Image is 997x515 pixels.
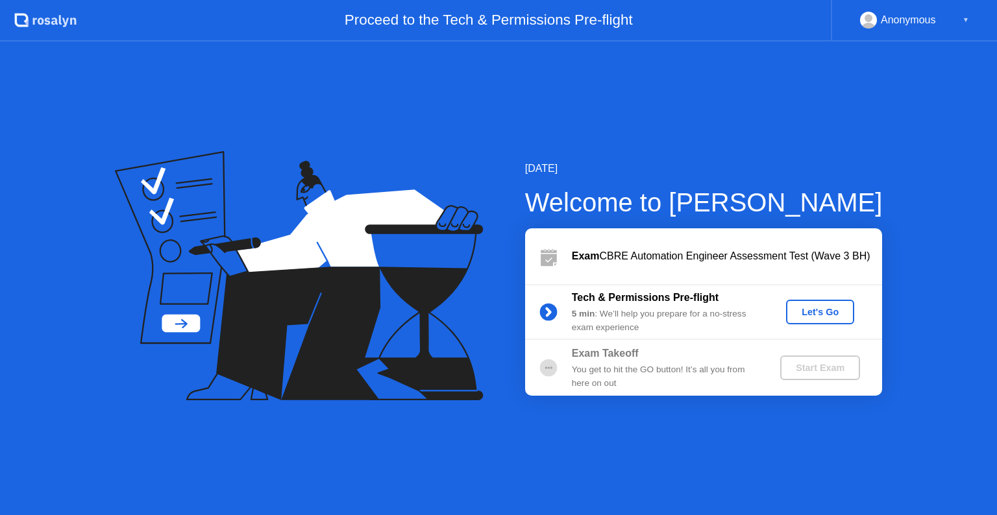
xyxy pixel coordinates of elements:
b: Exam [572,250,600,261]
button: Start Exam [780,355,860,380]
div: : We’ll help you prepare for a no-stress exam experience [572,307,759,334]
div: Let's Go [791,307,849,317]
div: You get to hit the GO button! It’s all you from here on out [572,363,759,390]
b: 5 min [572,309,595,318]
div: Start Exam [785,363,855,373]
div: Anonymous [881,12,936,29]
div: Welcome to [PERSON_NAME] [525,183,883,222]
div: CBRE Automation Engineer Assessment Test (Wave 3 BH) [572,248,882,264]
button: Let's Go [786,300,854,324]
b: Exam Takeoff [572,348,639,359]
div: ▼ [963,12,969,29]
div: [DATE] [525,161,883,176]
b: Tech & Permissions Pre-flight [572,292,719,303]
